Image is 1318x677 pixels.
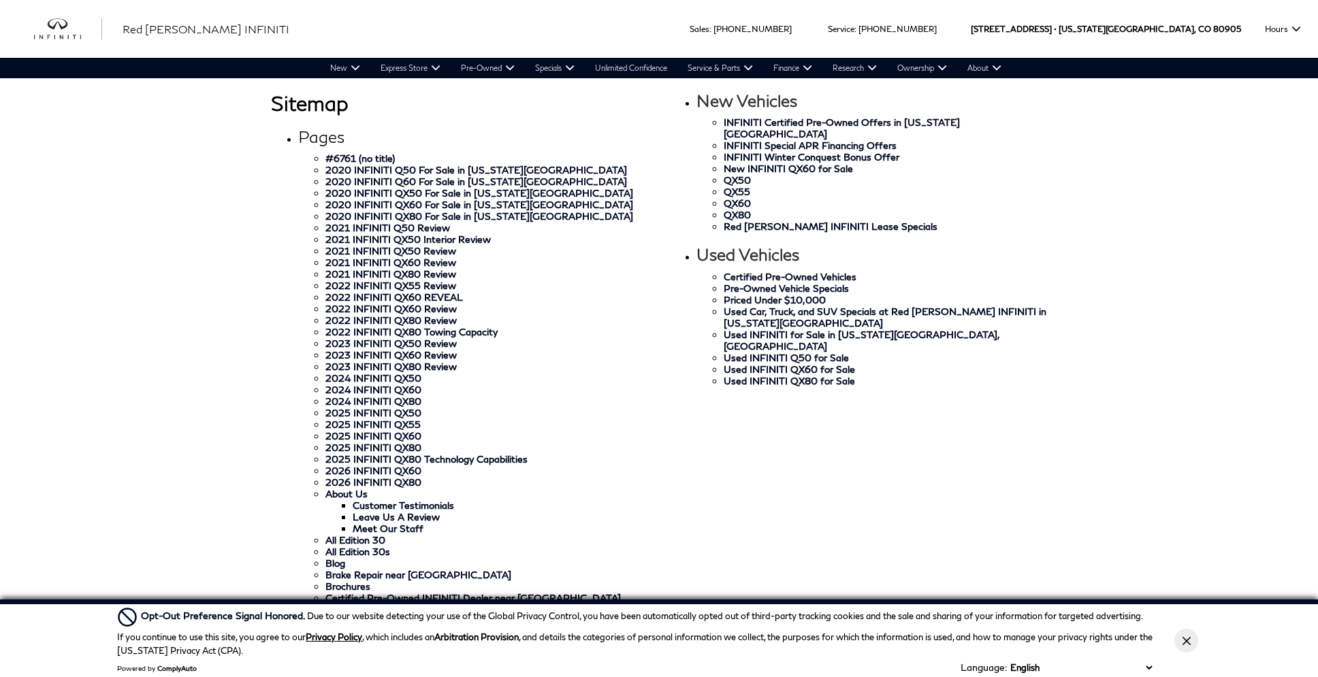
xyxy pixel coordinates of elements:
div: Due to our website detecting your use of the Global Privacy Control, you have been automatically ... [141,608,1143,623]
a: 2024 INFINITI QX80 [325,395,421,407]
a: [PHONE_NUMBER] [713,24,792,34]
a: Ownership [887,58,957,78]
a: INFINITI Winter Conquest Bonus Offer [724,151,899,163]
a: 2020 INFINITI QX50 For Sale in [US_STATE][GEOGRAPHIC_DATA] [325,187,633,199]
a: 2023 INFINITI QX60 Review [325,349,457,361]
a: 2023 INFINITI QX80 Review [325,361,457,372]
a: 2024 INFINITI QX60 [325,384,421,395]
a: infiniti [34,18,102,40]
span: Opt-Out Preference Signal Honored . [141,610,307,621]
a: 2022 INFINITI QX80 Review [325,314,457,326]
img: INFINITI [34,18,102,40]
button: Close Button [1174,629,1198,653]
a: Certified Pre-Owned INFINITI Dealer near [GEOGRAPHIC_DATA] [325,592,621,604]
a: Red [PERSON_NAME] INFINITI [123,21,289,37]
a: 2026 INFINITI QX60 [325,465,421,476]
a: 2021 INFINITI QX50 Review [325,245,456,257]
p: If you continue to use this site, you agree to our , which includes an , and details the categori... [117,631,1153,656]
a: Service & Parts [677,58,763,78]
nav: Main Navigation [320,58,1012,78]
a: 2022 INFINITI QX60 Review [325,303,457,314]
a: 2021 INFINITI QX80 Review [325,268,456,280]
a: 2025 INFINITI QX60 [325,430,421,442]
a: Unlimited Confidence [585,58,677,78]
a: Certified Pre-Owned Vehicles [724,271,856,282]
a: New [320,58,370,78]
a: Finance [763,58,822,78]
a: Leave Us A Review [353,511,440,523]
a: Used Vehicles [696,244,799,264]
a: 2020 INFINITI QX60 For Sale in [US_STATE][GEOGRAPHIC_DATA] [325,199,633,210]
a: Used INFINITI QX80 for Sale [724,375,855,386]
a: Specials [525,58,585,78]
a: 2022 INFINITI QX55 Review [325,280,456,291]
a: About Us [325,488,368,499]
a: New INFINITI QX60 for Sale [724,163,853,174]
a: 2024 INFINITI QX50 [325,372,421,384]
div: Powered by [117,664,197,672]
a: 2022 INFINITI QX80 Towing Capacity [325,326,498,337]
a: 2025 INFINITI QX50 [325,407,421,418]
a: 2026 INFINITI QX80 [325,476,421,488]
a: 2025 INFINITI QX80 [325,442,421,453]
a: Brochures [325,580,370,592]
a: Customer Testimonials [353,499,454,511]
a: 2023 INFINITI QX50 Review [325,337,457,349]
a: Used Car, Truck, and SUV Specials at Red [PERSON_NAME] INFINITI in [US_STATE][GEOGRAPHIC_DATA] [724,306,1046,329]
a: Used INFINITI Q50 for Sale [724,352,849,363]
a: 2021 INFINITI QX50 Interior Review [325,233,491,245]
a: 2025 INFINITI QX55 [325,418,421,430]
select: Language Select [1007,661,1155,674]
a: QX50 [724,174,751,186]
a: QX80 [724,209,751,220]
a: INFINITI Certified Pre-Owned Offers in [US_STATE][GEOGRAPHIC_DATA] [724,116,960,139]
span: Red [PERSON_NAME] INFINITI [123,22,289,35]
a: Used INFINITI for Sale in [US_STATE][GEOGRAPHIC_DATA], [GEOGRAPHIC_DATA] [724,329,999,352]
a: INFINITI Special APR Financing Offers [724,139,897,151]
a: New Vehicles [696,90,797,110]
a: [STREET_ADDRESS] • [US_STATE][GEOGRAPHIC_DATA], CO 80905 [971,24,1241,34]
a: About [957,58,1012,78]
span: : [854,24,856,34]
a: Used INFINITI QX60 for Sale [724,363,855,375]
a: 2022 INFINITI QX60 REVEAL [325,291,463,303]
a: [PHONE_NUMBER] [858,24,937,34]
a: 2025 INFINITI QX80 Technology Capabilities [325,453,528,465]
a: All Edition 30 [325,534,385,546]
strong: Arbitration Provision [434,631,519,642]
a: 2021 INFINITI QX60 Review [325,257,456,268]
div: Language: [961,663,1007,672]
a: 2020 INFINITI Q50 For Sale in [US_STATE][GEOGRAPHIC_DATA] [325,164,627,176]
a: QX60 [724,197,751,209]
span: Service [828,24,854,34]
a: Priced Under $10,000 [724,294,826,306]
a: Blog [325,557,345,569]
span: : [709,24,711,34]
span: Sales [690,24,709,34]
a: Meet Our Staff [353,523,423,534]
a: 2020 INFINITI QX80 For Sale in [US_STATE][GEOGRAPHIC_DATA] [325,210,633,222]
a: Pre-Owned [451,58,525,78]
a: Express Store [370,58,451,78]
a: 2021 INFINITI Q50 Review [325,222,450,233]
h2: Pages [298,128,649,146]
a: Research [822,58,887,78]
a: #6761 (no title) [325,152,395,164]
a: ComplyAuto [157,664,197,672]
a: Brake Repair near [GEOGRAPHIC_DATA] [325,569,511,580]
h1: Sitemap [271,92,649,114]
a: Privacy Policy [306,631,362,642]
a: QX55 [724,186,750,197]
a: 2020 INFINITI Q60 For Sale in [US_STATE][GEOGRAPHIC_DATA] [325,176,627,187]
a: Red [PERSON_NAME] INFINITI Lease Specials [724,220,937,232]
a: All Edition 30s [325,546,390,557]
a: Pre-Owned Vehicle Specials [724,282,849,294]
